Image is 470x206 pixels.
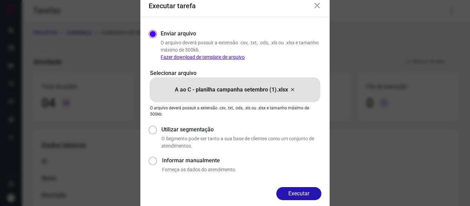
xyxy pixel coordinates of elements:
label: Utilizar segmentação [161,126,321,134]
h3: Executar tarefa [149,2,196,10]
p: Forneça os dados do atendimento. [162,166,321,173]
p: O arquivo deverá possuir a extensão .csv, .txt, .ods, .xls ou .xlsx e tamanho máximo de 500kb. [150,105,320,117]
p: A ao C - planilha campanha setembro (1).xlsx [175,86,288,94]
p: Selecionar arquivo [150,69,320,77]
p: O arquivo deverá possuir a extensão .csv, .txt, .ods, .xls ou .xlsx e tamanho máximo de 500kb. [161,39,321,61]
p: O Segmento pode ser tanto a sua base de clientes como um conjunto de atendimentos. [161,135,321,150]
a: Fazer download de template de arquivo [161,54,245,60]
button: Executar [276,187,321,200]
label: Enviar arquivo [161,30,196,38]
label: Informar manualmente [162,156,321,165]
